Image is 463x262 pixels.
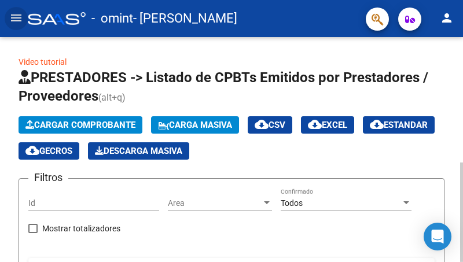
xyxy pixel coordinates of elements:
span: Area [168,198,262,208]
span: Estandar [370,120,428,130]
span: - omint [91,6,133,31]
span: (alt+q) [98,92,126,103]
app-download-masive: Descarga masiva de comprobantes (adjuntos) [88,142,189,160]
button: CSV [248,116,292,134]
h3: Filtros [28,169,68,186]
span: EXCEL [308,120,347,130]
span: Todos [281,198,303,208]
button: Cargar Comprobante [19,116,142,134]
mat-icon: cloud_download [255,117,269,131]
button: Gecros [19,142,79,160]
mat-icon: cloud_download [370,117,384,131]
mat-icon: cloud_download [308,117,322,131]
span: Descarga Masiva [95,146,182,156]
a: Video tutorial [19,57,67,67]
mat-icon: cloud_download [25,143,39,157]
span: Gecros [25,146,72,156]
button: Estandar [363,116,435,134]
span: PRESTADORES -> Listado de CPBTs Emitidos por Prestadores / Proveedores [19,69,428,104]
div: Open Intercom Messenger [424,223,451,250]
span: Carga Masiva [158,120,232,130]
span: Mostrar totalizadores [42,222,120,235]
span: - [PERSON_NAME] [133,6,237,31]
button: Carga Masiva [151,116,239,134]
button: Descarga Masiva [88,142,189,160]
span: Cargar Comprobante [25,120,135,130]
button: EXCEL [301,116,354,134]
mat-icon: menu [9,11,23,25]
mat-icon: person [440,11,454,25]
span: CSV [255,120,285,130]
